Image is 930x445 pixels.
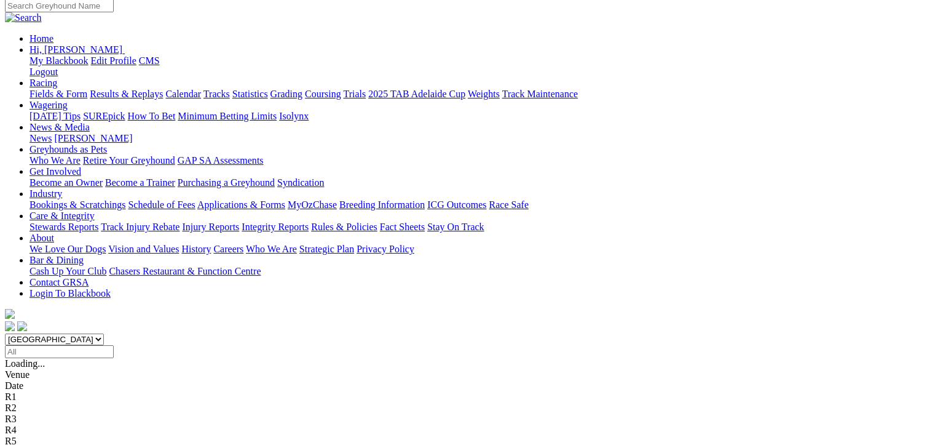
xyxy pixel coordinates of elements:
[30,199,925,210] div: Industry
[270,89,302,99] a: Grading
[277,177,324,188] a: Syndication
[178,111,277,121] a: Minimum Betting Limits
[30,111,81,121] a: [DATE] Tips
[197,199,285,210] a: Applications & Forms
[30,33,53,44] a: Home
[30,122,90,132] a: News & Media
[30,244,106,254] a: We Love Our Dogs
[427,222,484,232] a: Stay On Track
[108,244,179,254] a: Vision and Values
[181,244,211,254] a: History
[427,199,486,210] a: ICG Outcomes
[339,199,425,210] a: Breeding Information
[30,44,122,55] span: Hi, [PERSON_NAME]
[101,222,179,232] a: Track Injury Rebate
[182,222,239,232] a: Injury Reports
[54,133,132,143] a: [PERSON_NAME]
[30,255,84,265] a: Bar & Dining
[5,425,925,436] div: R4
[30,44,125,55] a: Hi, [PERSON_NAME]
[30,111,925,122] div: Wagering
[5,403,925,414] div: R2
[5,391,925,403] div: R1
[30,233,54,243] a: About
[232,89,268,99] a: Statistics
[91,55,136,66] a: Edit Profile
[30,210,95,221] a: Care & Integrity
[165,89,201,99] a: Calendar
[30,277,89,287] a: Contact GRSA
[178,155,264,166] a: GAP SA Assessments
[5,414,925,425] div: R3
[30,177,925,188] div: Get Involved
[30,177,103,188] a: Become an Owner
[30,222,925,233] div: Care & Integrity
[468,89,500,99] a: Weights
[30,199,125,210] a: Bookings & Scratchings
[305,89,341,99] a: Coursing
[30,89,925,100] div: Racing
[109,266,261,276] a: Chasers Restaurant & Function Centre
[30,100,68,110] a: Wagering
[30,89,87,99] a: Fields & Form
[105,177,175,188] a: Become a Trainer
[5,12,42,23] img: Search
[213,244,243,254] a: Careers
[380,222,425,232] a: Fact Sheets
[17,321,27,331] img: twitter.svg
[30,188,62,199] a: Industry
[83,111,125,121] a: SUREpick
[30,266,106,276] a: Cash Up Your Club
[30,55,89,66] a: My Blackbook
[30,155,925,166] div: Greyhounds as Pets
[5,321,15,331] img: facebook.svg
[30,288,111,299] a: Login To Blackbook
[299,244,354,254] a: Strategic Plan
[203,89,230,99] a: Tracks
[5,309,15,319] img: logo-grsa-white.png
[128,199,195,210] a: Schedule of Fees
[489,199,528,210] a: Race Safe
[246,244,297,254] a: Who We Are
[5,369,925,380] div: Venue
[139,55,160,66] a: CMS
[83,155,175,166] a: Retire Your Greyhound
[357,244,414,254] a: Privacy Policy
[279,111,309,121] a: Isolynx
[30,155,81,166] a: Who We Are
[128,111,176,121] a: How To Bet
[30,266,925,277] div: Bar & Dining
[30,133,52,143] a: News
[30,166,81,177] a: Get Involved
[502,89,578,99] a: Track Maintenance
[30,222,98,232] a: Stewards Reports
[288,199,337,210] a: MyOzChase
[90,89,163,99] a: Results & Replays
[30,133,925,144] div: News & Media
[178,177,275,188] a: Purchasing a Greyhound
[343,89,366,99] a: Trials
[30,78,57,88] a: Racing
[5,380,925,391] div: Date
[242,222,309,232] a: Integrity Reports
[5,358,45,369] span: Loading...
[311,222,377,232] a: Rules & Policies
[368,89,465,99] a: 2025 TAB Adelaide Cup
[30,66,58,77] a: Logout
[30,144,107,154] a: Greyhounds as Pets
[30,55,925,78] div: Hi, [PERSON_NAME]
[5,345,114,358] input: Select date
[30,244,925,255] div: About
